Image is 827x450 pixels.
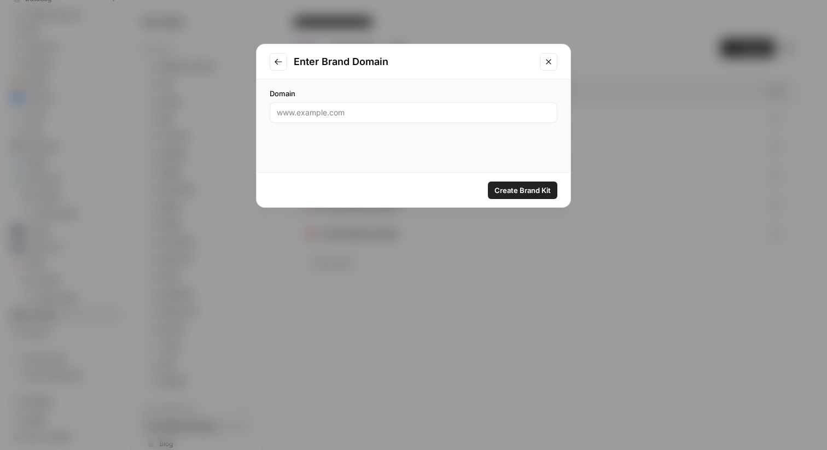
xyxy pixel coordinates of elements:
[270,88,557,99] label: Domain
[540,53,557,71] button: Close modal
[494,185,551,196] span: Create Brand Kit
[294,54,533,69] h2: Enter Brand Domain
[488,182,557,199] button: Create Brand Kit
[277,107,550,118] input: www.example.com
[270,53,287,71] button: Go to previous step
